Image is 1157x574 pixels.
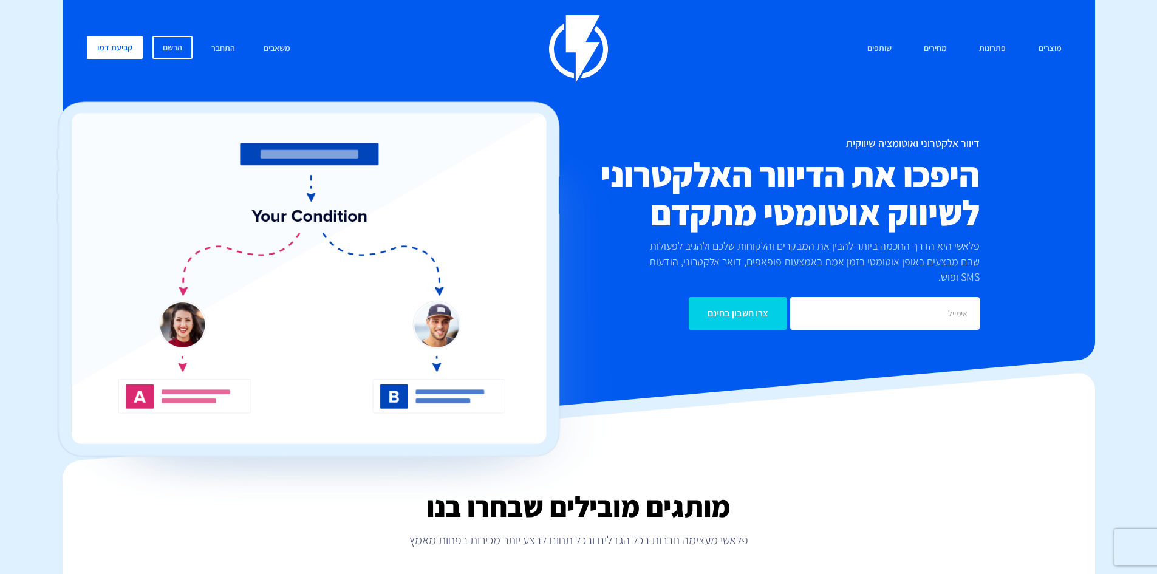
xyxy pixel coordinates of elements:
p: פלאשי היא הדרך החכמה ביותר להבין את המבקרים והלקוחות שלכם ולהגיב לפעולות שהם מבצעים באופן אוטומטי... [629,238,980,285]
h1: דיוור אלקטרוני ואוטומציה שיווקית [506,137,980,149]
h2: מותגים מובילים שבחרו בנו [63,491,1095,522]
a: התחבר [202,36,244,62]
a: שותפים [858,36,901,62]
a: הרשם [152,36,193,59]
input: אימייל [790,297,980,330]
a: מחירים [915,36,956,62]
h2: היפכו את הדיוור האלקטרוני לשיווק אוטומטי מתקדם [506,155,980,232]
input: צרו חשבון בחינם [689,297,787,330]
a: קביעת דמו [87,36,143,59]
a: משאבים [254,36,299,62]
p: פלאשי מעצימה חברות בכל הגדלים ובכל תחום לבצע יותר מכירות בפחות מאמץ [63,531,1095,548]
a: מוצרים [1029,36,1071,62]
a: פתרונות [970,36,1015,62]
